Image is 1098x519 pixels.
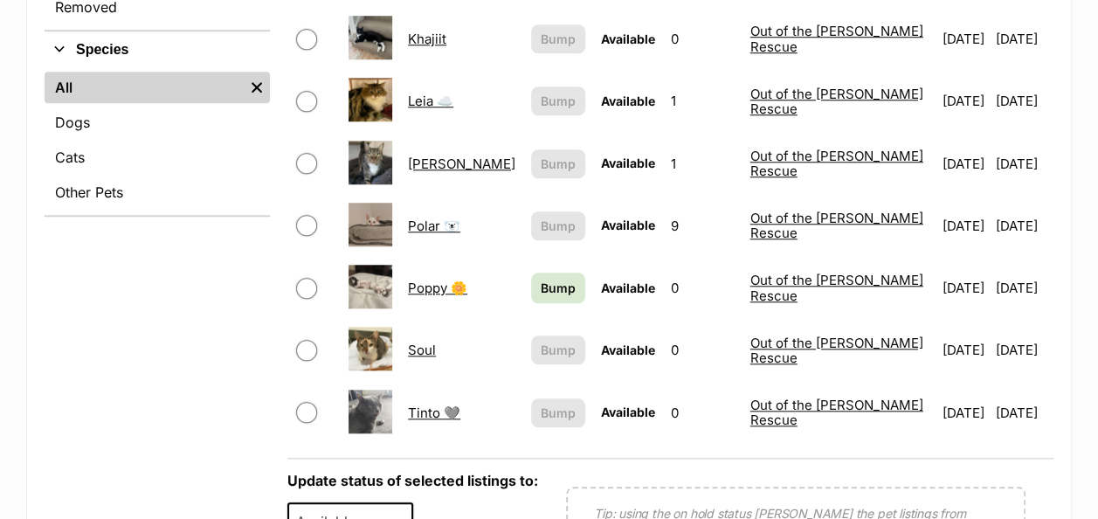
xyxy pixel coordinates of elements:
a: [PERSON_NAME] [408,156,515,172]
button: Species [45,38,270,61]
button: Bump [531,86,585,115]
span: Bump [541,92,576,110]
td: 1 [664,71,742,131]
a: All [45,72,244,103]
button: Bump [531,24,585,53]
td: 9 [664,196,742,256]
td: [DATE] [995,134,1052,194]
td: 0 [664,383,742,443]
a: Out of the [PERSON_NAME] Rescue [750,23,923,54]
a: Other Pets [45,176,270,208]
td: [DATE] [935,71,993,131]
span: Available [601,405,655,419]
span: Bump [541,341,576,359]
label: Update status of selected listings to: [287,472,538,489]
a: Out of the [PERSON_NAME] Rescue [750,397,923,428]
td: [DATE] [935,258,993,318]
td: [DATE] [995,383,1052,443]
span: Available [601,280,655,295]
a: Polar 🐻‍❄️ [408,218,460,234]
a: Out of the [PERSON_NAME] Rescue [750,335,923,366]
td: [DATE] [995,320,1052,380]
td: [DATE] [995,196,1052,256]
span: Bump [541,279,576,297]
a: Bump [531,273,585,303]
span: Available [601,343,655,357]
td: [DATE] [935,196,993,256]
a: Out of the [PERSON_NAME] Rescue [750,272,923,303]
a: Khajiit [408,31,446,47]
button: Bump [531,211,585,240]
button: Bump [531,149,585,178]
a: Remove filter [244,72,270,103]
td: [DATE] [995,258,1052,318]
a: Poppy 🌼 [408,280,467,296]
td: [DATE] [935,9,993,69]
a: Tinto 🩶 [408,405,460,421]
td: [DATE] [995,71,1052,131]
div: Species [45,68,270,215]
a: Dogs [45,107,270,138]
a: Leia ☁️ [408,93,453,109]
a: Out of the [PERSON_NAME] Rescue [750,148,923,179]
a: Out of the [PERSON_NAME] Rescue [750,210,923,241]
span: Bump [541,404,576,422]
span: Bump [541,155,576,173]
td: 1 [664,134,742,194]
td: 0 [664,9,742,69]
a: Cats [45,142,270,173]
td: [DATE] [935,320,993,380]
td: 0 [664,258,742,318]
a: Out of the [PERSON_NAME] Rescue [750,86,923,117]
td: [DATE] [935,134,993,194]
button: Bump [531,398,585,427]
span: Available [601,31,655,46]
button: Bump [531,336,585,364]
span: Available [601,93,655,108]
td: [DATE] [935,383,993,443]
span: Bump [541,30,576,48]
a: Soul [408,342,436,358]
span: Available [601,156,655,170]
td: [DATE] [995,9,1052,69]
td: 0 [664,320,742,380]
span: Available [601,218,655,232]
span: Bump [541,217,576,235]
